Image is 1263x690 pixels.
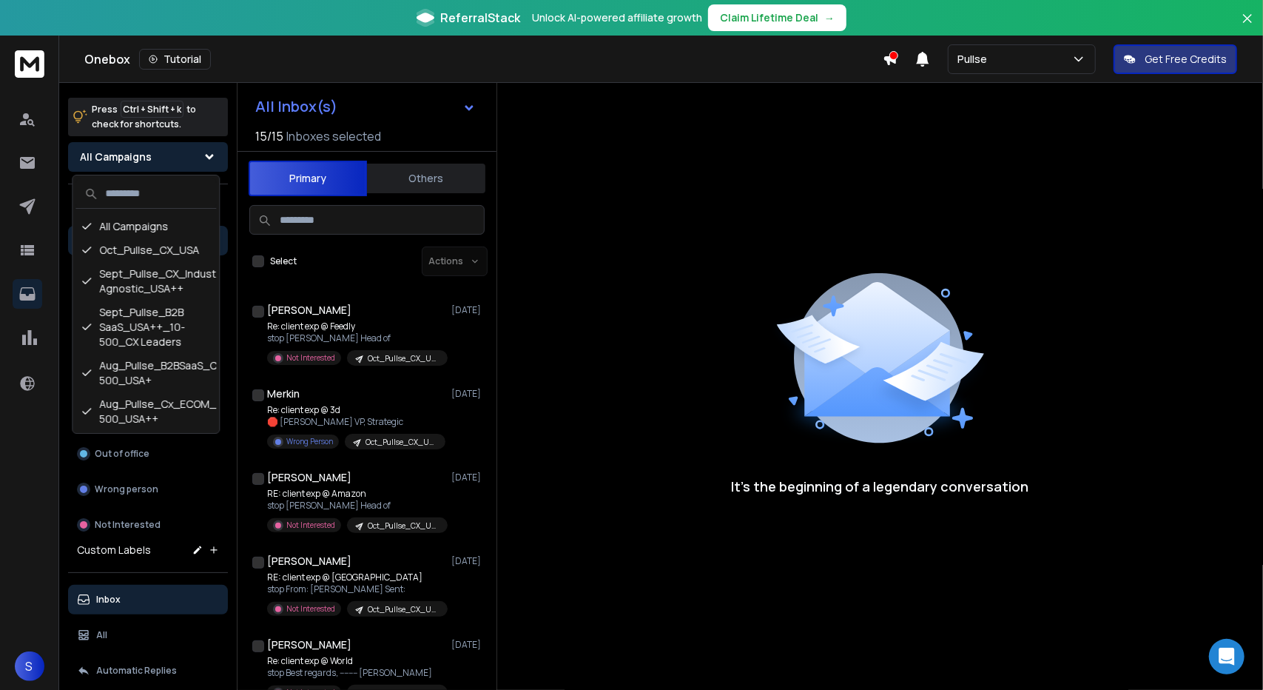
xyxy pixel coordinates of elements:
p: Press to check for shortcuts. [92,102,196,132]
h1: [PERSON_NAME] [267,303,351,318]
p: Not Interested [286,520,335,531]
button: Primary [249,161,367,196]
p: [DATE] [451,555,485,567]
div: All Campaigns [75,215,216,238]
h1: [PERSON_NAME] [267,470,351,485]
p: RE: client exp @ Amazon [267,488,445,500]
h3: Inboxes selected [286,127,381,145]
p: Pullse [957,52,993,67]
p: 🛑 [PERSON_NAME] VP, Strategic [267,416,445,428]
p: Oct_Pullse_CX_USA [366,437,437,448]
p: Oct_Pullse_CX_USA [368,604,439,615]
h1: [PERSON_NAME] [267,554,351,569]
p: stop From: [PERSON_NAME] Sent: [267,583,445,595]
h3: Custom Labels [77,543,151,557]
button: Claim Lifetime Deal [708,4,846,31]
p: [DATE] [451,639,485,651]
p: Wrong person [95,483,158,495]
p: Wrong Person [286,436,333,447]
div: Oct_Pullse_CX_USA [75,238,216,262]
button: Close banner [1238,9,1257,44]
div: Sept_Pullse_CX_Industry Agnostic_USA++ [75,262,216,301]
p: Not Interested [95,519,161,531]
p: stop [PERSON_NAME] Head of [267,332,445,344]
h1: All Campaigns [80,150,152,164]
p: stop Best regards, -------- [PERSON_NAME] [267,667,445,679]
p: Re: client exp @ Feedly [267,321,445,332]
h1: [PERSON_NAME] [267,637,351,652]
p: Re: client exp @ World [267,655,445,667]
p: stop [PERSON_NAME] Head of [267,500,445,512]
p: Unlock AI-powered affiliate growth [532,10,702,25]
h3: Filters [68,196,228,217]
p: Get Free Credits [1145,52,1227,67]
p: Out of office [95,448,149,460]
span: S [15,652,44,681]
p: RE: client exp @ [GEOGRAPHIC_DATA] [267,572,445,583]
p: Re: client exp @ 3d [267,404,445,416]
div: Open Intercom Messenger [1209,639,1245,674]
button: Others [367,162,485,195]
p: It’s the beginning of a legendary conversation [732,476,1029,497]
h1: Merkin [267,386,300,401]
p: [DATE] [451,388,485,400]
p: Automatic Replies [96,665,177,677]
span: Ctrl + Shift + k [121,101,183,118]
button: Tutorial [139,49,211,70]
p: Inbox [96,594,121,606]
div: Aug_Pullse_B2BSaaS_CSucess_40-500_USA+ [75,354,216,392]
p: Oct_Pullse_CX_USA [368,353,439,364]
p: Not Interested [286,352,335,364]
div: Aug_Pullse_Cx_ECOM_40-500_USA++ [75,392,216,431]
div: Onebox [84,49,883,70]
span: ReferralStack [440,9,520,27]
p: [DATE] [451,304,485,316]
p: Oct_Pullse_CX_USA [368,520,439,532]
p: [DATE] [451,472,485,483]
p: Not Interested [286,603,335,614]
div: Sept_Pullse_B2B SaaS_USA++_10-500_CX Leaders [75,301,216,354]
p: All [96,629,107,641]
h1: All Inbox(s) [255,99,337,114]
span: → [824,10,835,25]
span: 15 / 15 [255,127,283,145]
label: Select [270,255,297,267]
